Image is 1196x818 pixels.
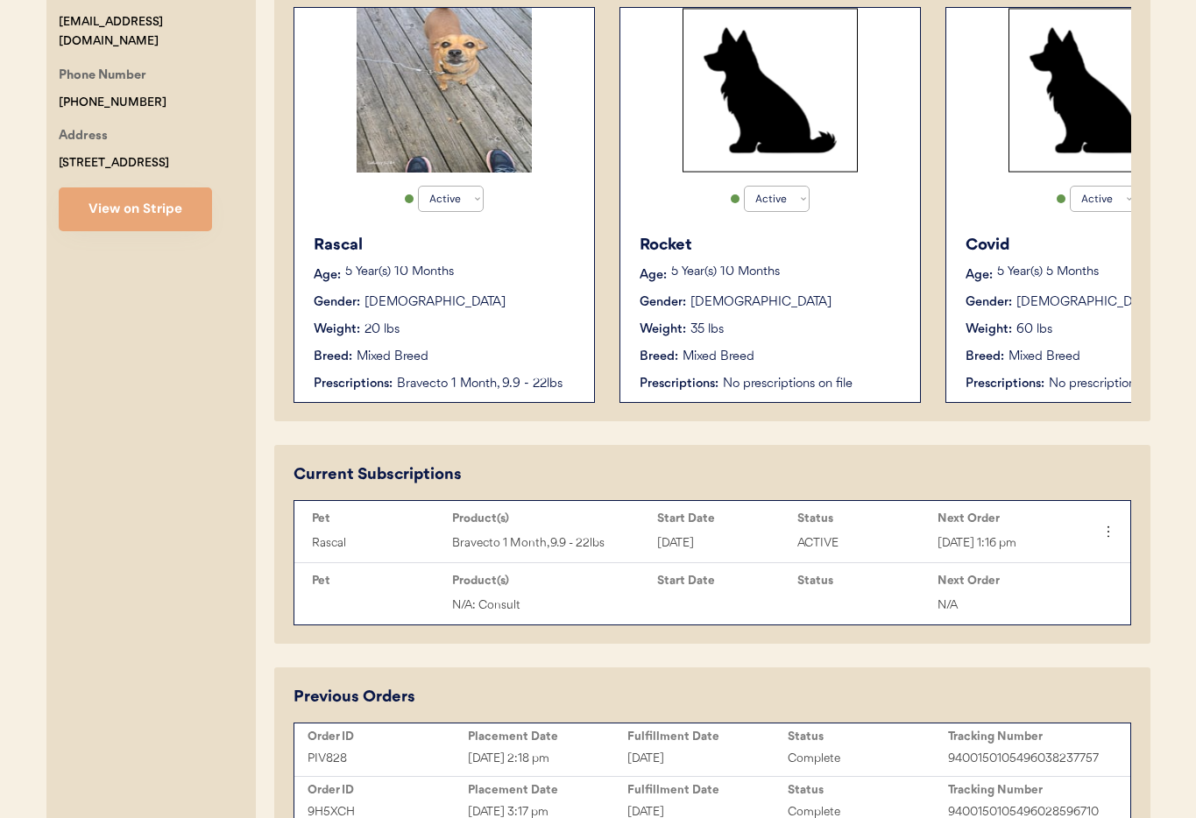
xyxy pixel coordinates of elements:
[357,8,532,173] img: 1000006170.jpg
[308,730,468,744] div: Order ID
[966,293,1012,312] div: Gender:
[683,348,754,366] div: Mixed Breed
[1008,8,1184,173] img: Rectangle%2029.svg
[294,686,415,709] div: Previous Orders
[452,533,648,554] div: Bravecto 1 Month, 9.9 - 22lbs
[966,348,1004,366] div: Breed:
[948,730,1108,744] div: Tracking Number
[314,293,360,312] div: Gender:
[948,783,1108,797] div: Tracking Number
[312,533,443,554] div: Rascal
[797,533,929,554] div: ACTIVE
[797,511,929,525] div: Status
[640,348,678,366] div: Breed:
[364,321,400,339] div: 20 lbs
[657,574,789,588] div: Start Date
[723,375,902,393] div: No prescriptions on file
[690,321,724,339] div: 35 lbs
[1008,348,1080,366] div: Mixed Breed
[788,783,948,797] div: Status
[59,66,146,88] div: Phone Number
[627,783,788,797] div: Fulfillment Date
[312,511,443,525] div: Pet
[452,596,648,616] div: N/A: Consult
[308,783,468,797] div: Order ID
[452,574,648,588] div: Product(s)
[627,730,788,744] div: Fulfillment Date
[683,8,858,173] img: Rectangle%2029.svg
[468,783,628,797] div: Placement Date
[690,293,832,312] div: [DEMOGRAPHIC_DATA]
[640,293,686,312] div: Gender:
[294,463,462,487] div: Current Subscriptions
[59,153,169,173] div: [STREET_ADDRESS]
[59,93,166,113] div: [PHONE_NUMBER]
[314,348,352,366] div: Breed:
[797,574,929,588] div: Status
[357,348,428,366] div: Mixed Breed
[1016,293,1157,312] div: [DEMOGRAPHIC_DATA]
[452,511,648,525] div: Product(s)
[627,749,788,769] div: [DATE]
[938,533,1069,554] div: [DATE] 1:16 pm
[314,266,341,285] div: Age:
[397,375,577,393] div: Bravecto 1 Month, 9.9 - 22lbs
[788,730,948,744] div: Status
[314,375,393,393] div: Prescriptions:
[59,126,108,148] div: Address
[938,511,1069,525] div: Next Order
[657,533,789,554] div: [DATE]
[468,749,628,769] div: [DATE] 2:18 pm
[59,187,212,231] button: View on Stripe
[938,574,1069,588] div: Next Order
[640,234,902,257] div: Rocket
[948,749,1108,769] div: 9400150105496038237757
[468,730,628,744] div: Placement Date
[788,749,948,769] div: Complete
[364,293,506,312] div: [DEMOGRAPHIC_DATA]
[640,321,686,339] div: Weight:
[938,596,1069,616] div: N/A
[312,574,443,588] div: Pet
[640,266,667,285] div: Age:
[1016,321,1052,339] div: 60 lbs
[314,321,360,339] div: Weight:
[308,749,468,769] div: PIV828
[966,266,993,285] div: Age:
[640,375,718,393] div: Prescriptions:
[314,234,577,257] div: Rascal
[966,375,1044,393] div: Prescriptions:
[59,12,256,53] div: [EMAIL_ADDRESS][DOMAIN_NAME]
[966,321,1012,339] div: Weight:
[671,266,902,279] p: 5 Year(s) 10 Months
[657,511,789,525] div: Start Date
[345,266,577,279] p: 5 Year(s) 10 Months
